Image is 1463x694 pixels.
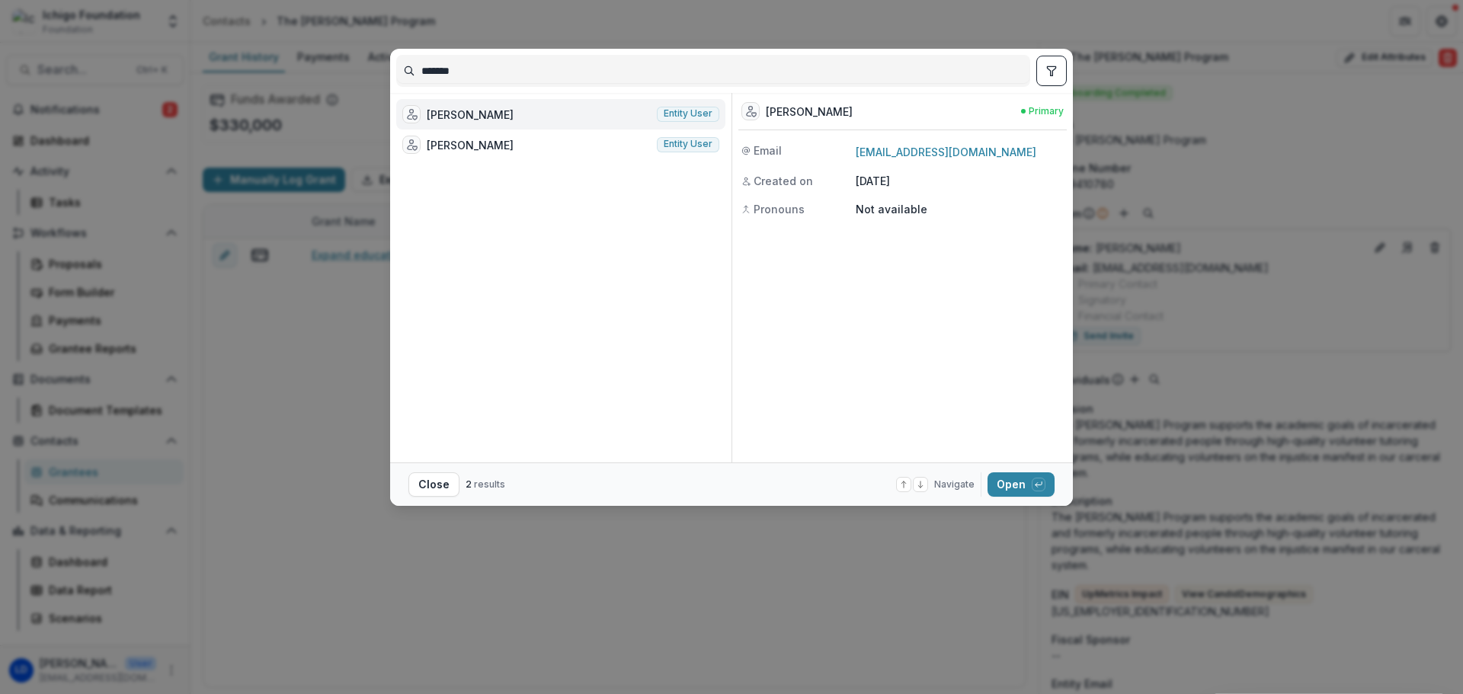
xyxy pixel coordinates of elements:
[856,173,1064,189] p: [DATE]
[934,478,975,491] span: Navigate
[427,137,514,153] div: [PERSON_NAME]
[466,478,472,490] span: 2
[664,139,712,149] span: Entity user
[856,201,1064,217] p: Not available
[766,104,853,120] div: [PERSON_NAME]
[664,108,712,119] span: Entity user
[1036,56,1067,86] button: toggle filters
[754,173,813,189] span: Created on
[408,472,459,497] button: Close
[474,478,505,490] span: results
[754,142,782,158] span: Email
[427,107,514,123] div: [PERSON_NAME]
[1029,104,1064,118] span: Primary
[754,201,805,217] span: Pronouns
[856,146,1036,158] a: [EMAIL_ADDRESS][DOMAIN_NAME]
[988,472,1055,497] button: Open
